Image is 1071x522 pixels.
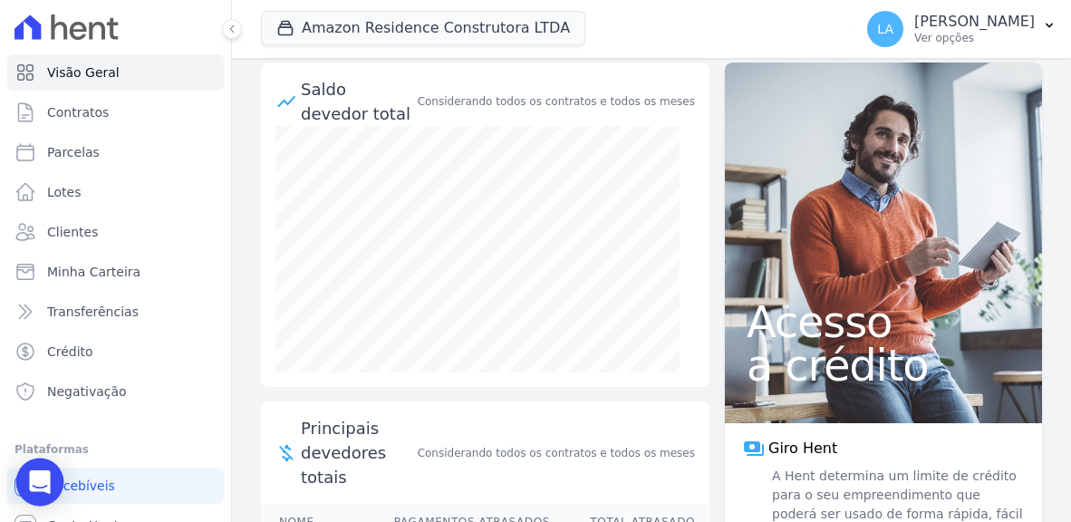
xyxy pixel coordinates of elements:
[47,183,82,201] span: Lotes
[7,373,224,410] a: Negativação
[7,294,224,330] a: Transferências
[914,13,1035,31] p: [PERSON_NAME]
[47,477,115,495] span: Recebíveis
[261,11,585,45] button: Amazon Residence Construtora LTDA
[14,439,217,460] div: Plataformas
[7,214,224,250] a: Clientes
[914,31,1035,45] p: Ver opções
[7,54,224,91] a: Visão Geral
[7,254,224,290] a: Minha Carteira
[768,438,837,459] span: Giro Hent
[853,4,1071,54] button: LA [PERSON_NAME] Ver opções
[7,468,224,504] a: Recebíveis
[7,333,224,370] a: Crédito
[7,94,224,130] a: Contratos
[47,303,139,321] span: Transferências
[47,63,120,82] span: Visão Geral
[877,23,893,35] span: LA
[47,263,140,281] span: Minha Carteira
[747,343,1020,387] span: a crédito
[7,174,224,210] a: Lotes
[47,343,93,361] span: Crédito
[301,77,414,126] div: Saldo devedor total
[47,382,127,401] span: Negativação
[7,134,224,170] a: Parcelas
[47,223,98,241] span: Clientes
[301,416,414,489] span: Principais devedores totais
[47,103,109,121] span: Contratos
[47,143,100,161] span: Parcelas
[418,93,695,110] div: Considerando todos os contratos e todos os meses
[16,459,64,507] div: Open Intercom Messenger
[747,300,1020,343] span: Acesso
[418,445,695,461] span: Considerando todos os contratos e todos os meses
